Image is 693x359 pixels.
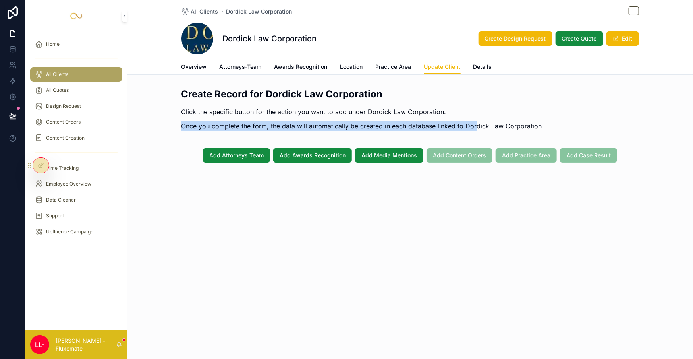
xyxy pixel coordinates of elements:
[361,151,417,159] span: Add Media Mentions
[46,181,91,187] span: Employee Overview
[340,60,363,76] a: Location
[340,63,363,71] span: Location
[473,63,492,71] span: Details
[181,63,207,71] span: Overview
[30,131,122,145] a: Content Creation
[35,340,44,349] span: LL-
[220,63,262,71] span: Attorneys-Team
[30,193,122,207] a: Data Cleaner
[46,165,79,171] span: Time Tracking
[181,8,218,16] a: All Clients
[46,197,76,203] span: Data Cleaner
[30,37,122,51] a: Home
[46,71,68,78] span: All Clients
[376,63,411,71] span: Practice Area
[30,83,122,97] a: All Quotes
[30,115,122,129] a: Content Orders
[46,135,85,141] span: Content Creation
[424,63,461,71] span: Update Client
[181,87,544,101] h2: Create Record for Dordick Law Corporation
[220,60,262,76] a: Attorneys-Team
[46,213,64,219] span: Support
[70,10,83,22] img: App logo
[376,60,411,76] a: Practice Area
[46,103,81,109] span: Design Request
[56,337,116,353] p: [PERSON_NAME] - Fluxomate
[181,60,207,76] a: Overview
[203,148,270,163] button: Add Attorneys Team
[355,148,423,163] button: Add Media Mentions
[30,209,122,223] a: Support
[30,177,122,191] a: Employee Overview
[485,35,546,43] span: Create Design Request
[479,31,552,46] button: Create Design Request
[562,35,597,43] span: Create Quote
[226,8,292,16] a: Dordick Law Corporation
[181,107,544,116] p: Click the specific button for the action you want to add under Dordick Law Corporation.
[273,148,352,163] button: Add Awards Recognition
[280,151,346,159] span: Add Awards Recognition
[46,87,69,93] span: All Quotes
[30,161,122,175] a: Time Tracking
[209,151,264,159] span: Add Attorneys Team
[424,60,461,75] a: Update Client
[274,63,328,71] span: Awards Recognition
[30,67,122,82] a: All Clients
[556,31,603,46] button: Create Quote
[25,32,127,248] div: scrollable content
[46,41,60,47] span: Home
[274,60,328,76] a: Awards Recognition
[606,31,639,46] button: Edit
[30,99,122,113] a: Design Request
[191,8,218,16] span: All Clients
[181,121,544,131] p: Once you complete the form, the data will automatically be created in each database linked to Dor...
[223,33,317,44] h1: Dordick Law Corporation
[473,60,492,76] a: Details
[46,119,81,125] span: Content Orders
